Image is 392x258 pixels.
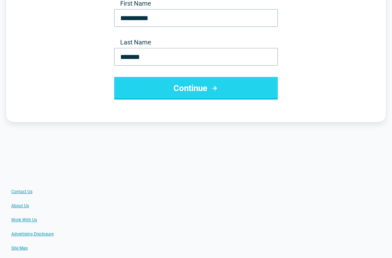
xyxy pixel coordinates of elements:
a: Work With Us [11,217,37,223]
a: About Us [11,203,29,209]
a: Site Map [11,245,28,251]
label: Last Name [114,38,278,47]
a: Contact Us [11,189,32,194]
a: Advertising Disclosure [11,231,54,237]
button: Continue [114,77,278,100]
